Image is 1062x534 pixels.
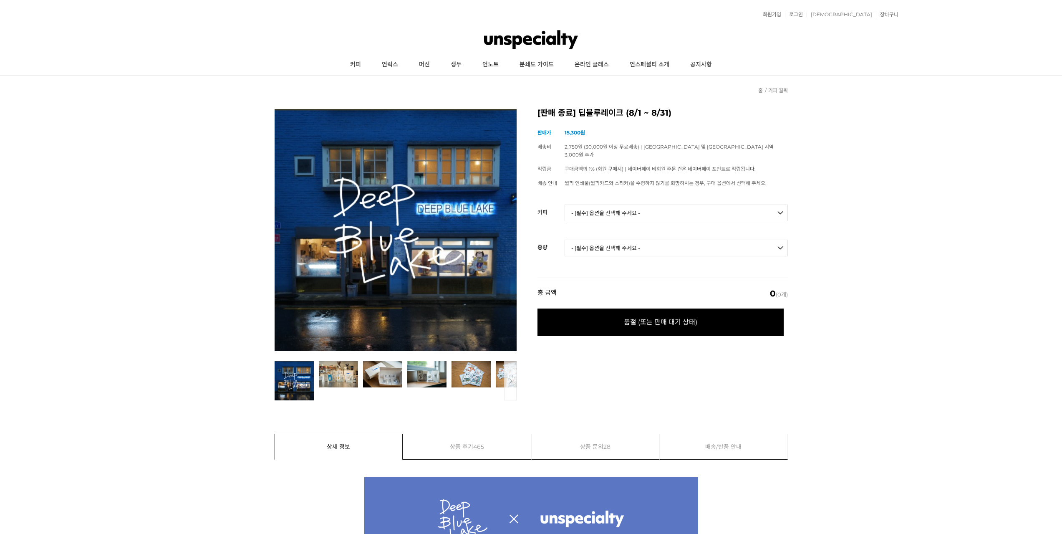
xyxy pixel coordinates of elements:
span: 월픽 인쇄물(월픽카드와 스티커)을 수령하지 않기를 희망하시는 경우, 구매 옵션에서 선택해 주세요. [565,180,767,186]
span: 적립금 [537,166,551,172]
a: 회원가입 [759,12,781,17]
span: (0개) [770,289,788,298]
span: 465 [473,434,484,459]
span: 배송비 [537,144,551,150]
button: 다음 [504,361,517,400]
a: 머신 [409,54,440,75]
a: 홈 [758,87,763,94]
span: 28 [603,434,610,459]
a: [DEMOGRAPHIC_DATA] [807,12,872,17]
a: 생두 [440,54,472,75]
a: 온라인 클래스 [564,54,619,75]
img: 8월 커피 월픽 딥블루레이크 [275,109,517,351]
a: 장바구니 [876,12,898,17]
span: 판매가 [537,129,551,136]
span: 배송 안내 [537,180,557,186]
strong: 총 금액 [537,289,557,298]
a: 언스페셜티 소개 [619,54,680,75]
span: 구매금액의 1% (회원 구매시) | 네이버페이 비회원 주문 건은 네이버페이 포인트로 적립됩니다. [565,166,756,172]
a: 상품 문의28 [532,434,660,459]
span: 품절 (또는 판매 대기 상태) [537,309,784,336]
th: 커피 [537,199,565,218]
a: 커피 월픽 [768,87,788,94]
span: 2,750원 (30,000원 이상 무료배송) | [GEOGRAPHIC_DATA] 및 [GEOGRAPHIC_DATA] 지역 3,000원 추가 [565,144,774,158]
a: 언럭스 [371,54,409,75]
th: 중량 [537,234,565,253]
a: 공지사항 [680,54,722,75]
a: 상세 정보 [275,434,403,459]
a: 커피 [340,54,371,75]
img: 언스페셜티 몰 [484,27,578,52]
a: 상품 후기465 [403,434,531,459]
h2: [판매 종료] 딥블루레이크 (8/1 ~ 8/31) [537,109,788,117]
a: 분쇄도 가이드 [509,54,564,75]
em: 0 [770,289,776,299]
a: 언노트 [472,54,509,75]
strong: 15,300원 [565,129,585,136]
a: 로그인 [785,12,803,17]
a: 배송/반품 안내 [660,434,787,459]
